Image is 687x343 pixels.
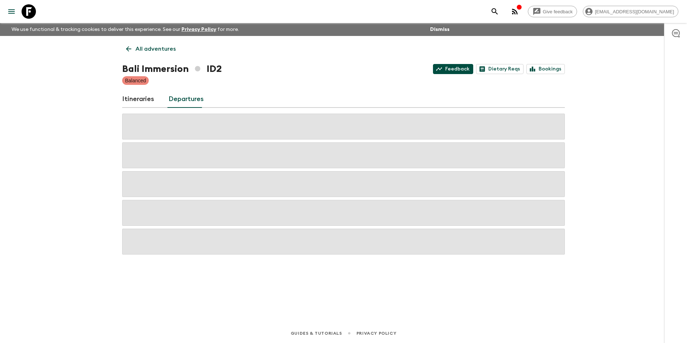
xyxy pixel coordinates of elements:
p: Balanced [125,77,146,84]
a: Bookings [526,64,565,74]
a: Give feedback [528,6,577,17]
h1: Bali Immersion ID2 [122,62,222,76]
span: [EMAIL_ADDRESS][DOMAIN_NAME] [591,9,678,14]
a: Itineraries [122,91,154,108]
a: Departures [169,91,204,108]
p: We use functional & tracking cookies to deliver this experience. See our for more. [9,23,242,36]
span: Give feedback [539,9,577,14]
a: Guides & Tutorials [291,329,342,337]
button: search adventures [488,4,502,19]
button: menu [4,4,19,19]
a: Privacy Policy [356,329,396,337]
button: Dismiss [428,24,451,35]
a: Feedback [433,64,473,74]
a: Privacy Policy [181,27,216,32]
div: [EMAIL_ADDRESS][DOMAIN_NAME] [583,6,678,17]
p: All adventures [135,45,176,53]
a: Dietary Reqs [476,64,524,74]
a: All adventures [122,42,180,56]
